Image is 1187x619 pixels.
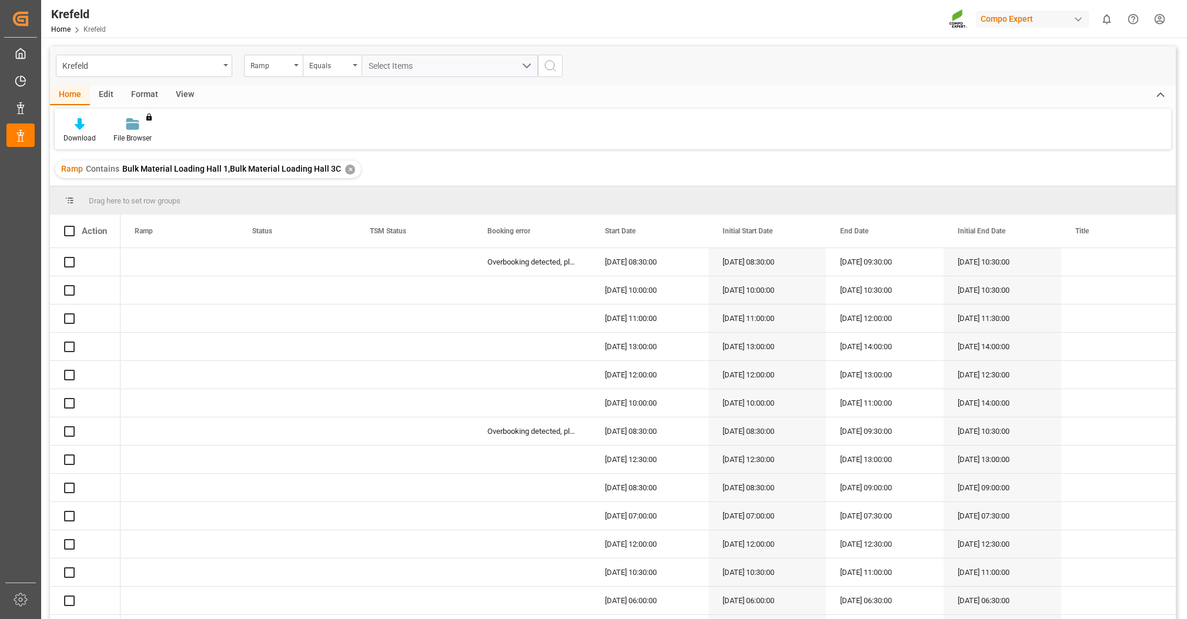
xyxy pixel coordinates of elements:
[826,276,944,304] div: [DATE] 10:30:00
[944,474,1061,501] div: [DATE] 09:00:00
[50,417,121,446] div: Press SPACE to select this row.
[50,558,121,587] div: Press SPACE to select this row.
[1120,6,1146,32] button: Help Center
[51,25,71,34] a: Home
[708,361,826,389] div: [DATE] 12:00:00
[944,502,1061,530] div: [DATE] 07:30:00
[369,61,419,71] span: Select Items
[708,276,826,304] div: [DATE] 10:00:00
[826,417,944,445] div: [DATE] 09:30:00
[473,248,591,276] div: Overbooking detected, please rebook this timeslot to a free slot.
[50,333,121,361] div: Press SPACE to select this row.
[86,164,119,173] span: Contains
[167,85,203,105] div: View
[591,276,708,304] div: [DATE] 10:00:00
[487,227,530,235] span: Booking error
[708,417,826,445] div: [DATE] 08:30:00
[708,502,826,530] div: [DATE] 07:00:00
[345,165,355,175] div: ✕
[90,85,122,105] div: Edit
[708,558,826,586] div: [DATE] 10:30:00
[89,196,180,205] span: Drag here to set row groups
[708,587,826,614] div: [DATE] 06:00:00
[708,474,826,501] div: [DATE] 08:30:00
[61,164,83,173] span: Ramp
[708,389,826,417] div: [DATE] 10:00:00
[62,58,219,72] div: Krefeld
[50,248,121,276] div: Press SPACE to select this row.
[944,558,1061,586] div: [DATE] 11:00:00
[303,55,362,77] button: open menu
[826,558,944,586] div: [DATE] 11:00:00
[944,305,1061,332] div: [DATE] 11:30:00
[50,587,121,615] div: Press SPACE to select this row.
[50,389,121,417] div: Press SPACE to select this row.
[826,474,944,501] div: [DATE] 09:00:00
[591,474,708,501] div: [DATE] 08:30:00
[591,333,708,360] div: [DATE] 13:00:00
[944,361,1061,389] div: [DATE] 12:30:00
[708,530,826,558] div: [DATE] 12:00:00
[976,11,1089,28] div: Compo Expert
[826,502,944,530] div: [DATE] 07:30:00
[944,446,1061,473] div: [DATE] 13:00:00
[473,417,591,445] div: Overbooking detected, please rebook this timeslot to a free slot.
[826,389,944,417] div: [DATE] 11:00:00
[82,226,107,236] div: Action
[50,474,121,502] div: Press SPACE to select this row.
[591,446,708,473] div: [DATE] 12:30:00
[50,276,121,305] div: Press SPACE to select this row.
[949,9,968,29] img: Screenshot%202023-09-29%20at%2010.02.21.png_1712312052.png
[826,587,944,614] div: [DATE] 06:30:00
[708,333,826,360] div: [DATE] 13:00:00
[708,305,826,332] div: [DATE] 11:00:00
[63,133,96,143] div: Download
[591,248,708,276] div: [DATE] 08:30:00
[122,164,341,173] span: Bulk Material Loading Hall 1,Bulk Material Loading Hall 3C
[708,248,826,276] div: [DATE] 08:30:00
[50,502,121,530] div: Press SPACE to select this row.
[244,55,303,77] button: open menu
[591,530,708,558] div: [DATE] 12:00:00
[840,227,868,235] span: End Date
[591,305,708,332] div: [DATE] 11:00:00
[944,530,1061,558] div: [DATE] 12:30:00
[252,227,272,235] span: Status
[50,305,121,333] div: Press SPACE to select this row.
[591,502,708,530] div: [DATE] 07:00:00
[944,417,1061,445] div: [DATE] 10:30:00
[591,587,708,614] div: [DATE] 06:00:00
[50,530,121,558] div: Press SPACE to select this row.
[826,530,944,558] div: [DATE] 12:30:00
[944,587,1061,614] div: [DATE] 06:30:00
[591,389,708,417] div: [DATE] 10:00:00
[51,5,106,23] div: Krefeld
[605,227,636,235] span: Start Date
[944,389,1061,417] div: [DATE] 14:00:00
[309,58,349,71] div: Equals
[1075,227,1089,235] span: Title
[826,361,944,389] div: [DATE] 13:00:00
[538,55,563,77] button: search button
[958,227,1005,235] span: Initial End Date
[944,248,1061,276] div: [DATE] 10:30:00
[723,227,773,235] span: Initial Start Date
[591,361,708,389] div: [DATE] 12:00:00
[944,276,1061,304] div: [DATE] 10:30:00
[250,58,290,71] div: Ramp
[591,417,708,445] div: [DATE] 08:30:00
[826,248,944,276] div: [DATE] 09:30:00
[826,333,944,360] div: [DATE] 14:00:00
[362,55,538,77] button: open menu
[122,85,167,105] div: Format
[826,446,944,473] div: [DATE] 13:00:00
[976,8,1094,30] button: Compo Expert
[56,55,232,77] button: open menu
[708,446,826,473] div: [DATE] 12:30:00
[50,85,90,105] div: Home
[591,558,708,586] div: [DATE] 10:30:00
[50,446,121,474] div: Press SPACE to select this row.
[370,227,406,235] span: TSM Status
[135,227,153,235] span: Ramp
[826,305,944,332] div: [DATE] 12:00:00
